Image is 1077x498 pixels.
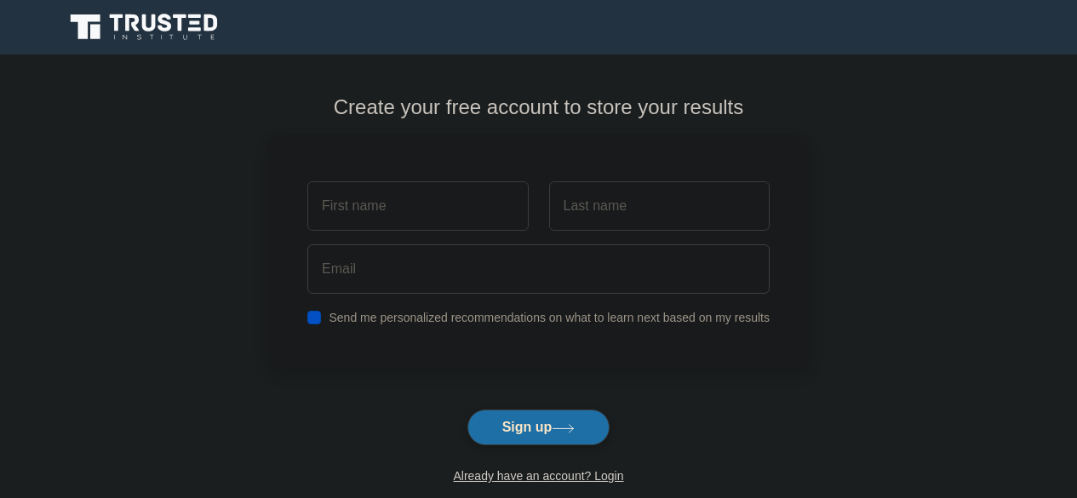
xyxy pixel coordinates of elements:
[266,95,811,120] h4: Create your free account to store your results
[549,181,770,231] input: Last name
[453,469,623,483] a: Already have an account? Login
[307,244,770,294] input: Email
[467,409,610,445] button: Sign up
[307,181,528,231] input: First name
[329,311,770,324] label: Send me personalized recommendations on what to learn next based on my results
